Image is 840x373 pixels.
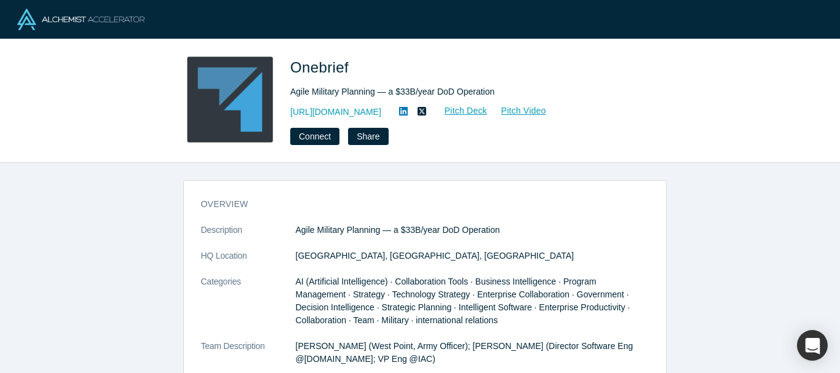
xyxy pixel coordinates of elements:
[187,57,273,143] img: Onebrief's Logo
[201,249,296,275] dt: HQ Location
[296,277,630,325] span: AI (Artificial Intelligence) · Collaboration Tools · Business Intelligence · Program Management ·...
[17,9,145,30] img: Alchemist Logo
[488,104,547,118] a: Pitch Video
[296,249,649,262] dd: [GEOGRAPHIC_DATA], [GEOGRAPHIC_DATA], [GEOGRAPHIC_DATA]
[290,106,381,119] a: [URL][DOMAIN_NAME]
[201,224,296,249] dt: Description
[296,340,649,366] p: [PERSON_NAME] (West Point, Army Officer); [PERSON_NAME] (Director Software Eng @[DOMAIN_NAME]; VP...
[290,59,353,76] span: Onebrief
[348,128,388,145] button: Share
[201,198,632,211] h3: overview
[201,275,296,340] dt: Categories
[290,85,635,98] div: Agile Military Planning — a $33B/year DoD Operation
[290,128,339,145] button: Connect
[431,104,488,118] a: Pitch Deck
[296,224,649,237] p: Agile Military Planning — a $33B/year DoD Operation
